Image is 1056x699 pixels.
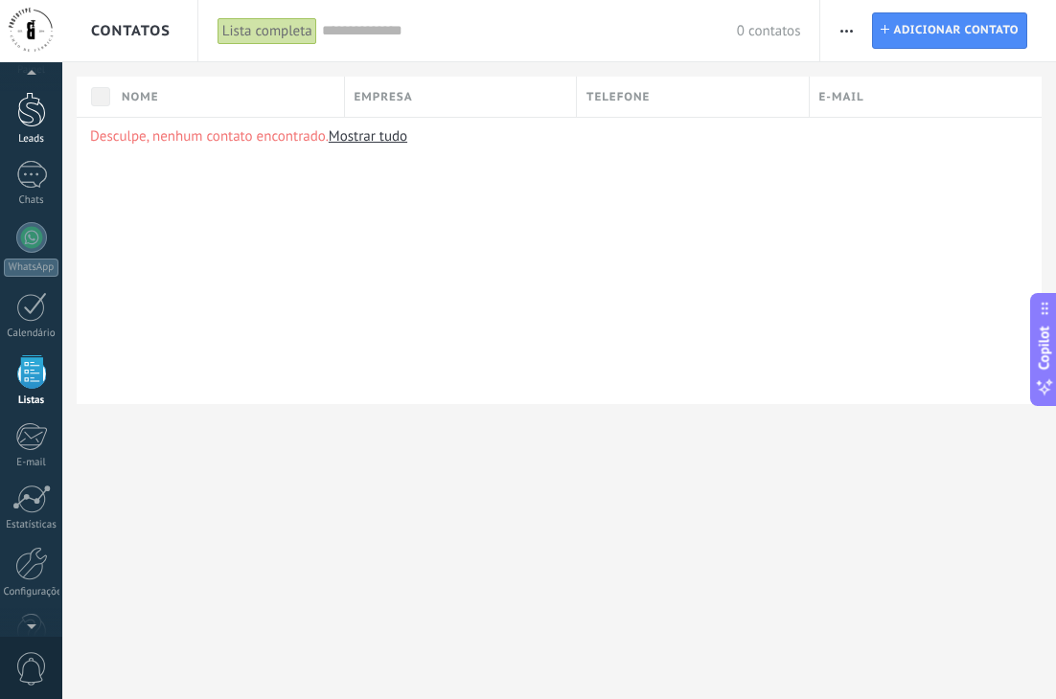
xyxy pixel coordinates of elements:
div: Lista completa [218,17,317,45]
div: Configurações [4,586,59,598]
span: Empresa [355,88,413,106]
div: Leads [4,133,59,146]
span: Telefone [586,88,650,106]
span: Nome [122,88,159,106]
div: Listas [4,395,59,407]
div: Estatísticas [4,519,59,531]
p: Desculpe, nenhum contato encontrado. [90,127,1028,146]
a: Adicionar contato [872,12,1027,49]
div: WhatsApp [4,259,58,277]
div: Chats [4,194,59,207]
button: Mais [833,12,861,49]
span: E-mail [819,88,864,106]
span: Contatos [91,22,171,40]
span: Adicionar contato [893,13,1019,48]
span: 0 contatos [737,22,801,40]
div: Calendário [4,327,59,340]
a: Mostrar tudo [329,127,407,146]
span: Copilot [1035,327,1054,371]
div: E-mail [4,457,59,469]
